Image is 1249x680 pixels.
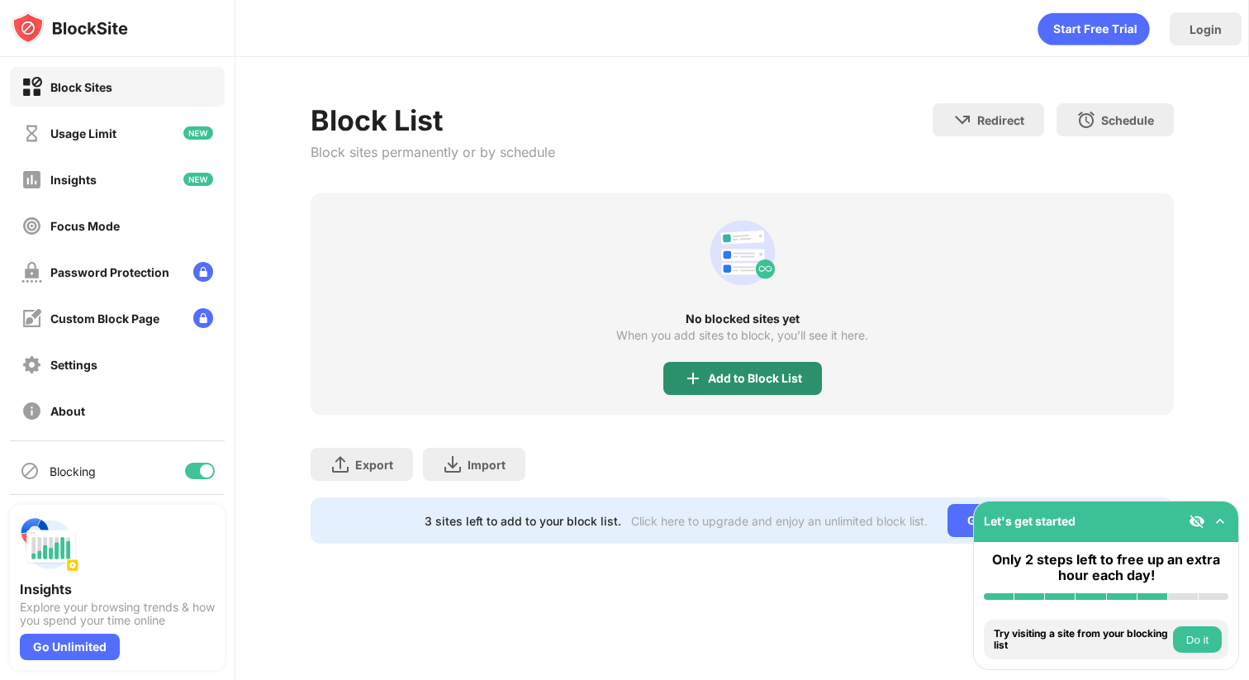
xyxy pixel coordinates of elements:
img: logo-blocksite.svg [12,12,128,45]
div: Export [355,458,393,472]
img: about-off.svg [21,401,42,421]
div: Block Sites [50,80,112,94]
div: Password Protection [50,265,169,279]
img: blocking-icon.svg [20,461,40,481]
div: animation [1038,12,1150,45]
img: customize-block-page-off.svg [21,308,42,329]
img: push-insights.svg [20,515,79,574]
img: insights-off.svg [21,169,42,190]
img: new-icon.svg [183,126,213,140]
div: Let's get started [984,514,1076,528]
img: settings-off.svg [21,354,42,375]
div: Go Unlimited [20,634,120,660]
div: Insights [50,173,97,187]
img: time-usage-off.svg [21,123,42,144]
div: Click here to upgrade and enjoy an unlimited block list. [631,514,928,528]
div: Schedule [1101,113,1154,127]
div: Usage Limit [50,126,116,140]
img: focus-off.svg [21,216,42,236]
div: Import [468,458,506,472]
div: Login [1190,22,1222,36]
img: new-icon.svg [183,173,213,186]
div: Explore your browsing trends & how you spend your time online [20,601,215,627]
div: 3 sites left to add to your block list. [425,514,621,528]
div: Settings [50,358,97,372]
div: No blocked sites yet [311,312,1175,326]
button: Do it [1173,626,1222,653]
div: Blocking [50,464,96,478]
img: omni-setup-toggle.svg [1212,513,1228,530]
div: Custom Block Page [50,311,159,326]
img: lock-menu.svg [193,308,213,328]
img: lock-menu.svg [193,262,213,282]
div: Go Unlimited [947,504,1061,537]
div: Redirect [977,113,1024,127]
div: animation [703,213,782,292]
div: Add to Block List [708,372,802,385]
div: Try visiting a site from your blocking list [994,628,1169,652]
img: block-on.svg [21,77,42,97]
div: Block List [311,103,555,137]
div: Only 2 steps left to free up an extra hour each day! [984,552,1228,583]
div: Focus Mode [50,219,120,233]
div: Insights [20,581,215,597]
div: When you add sites to block, you’ll see it here. [616,329,868,342]
img: password-protection-off.svg [21,262,42,283]
div: Block sites permanently or by schedule [311,144,555,160]
div: About [50,404,85,418]
img: eye-not-visible.svg [1189,513,1205,530]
